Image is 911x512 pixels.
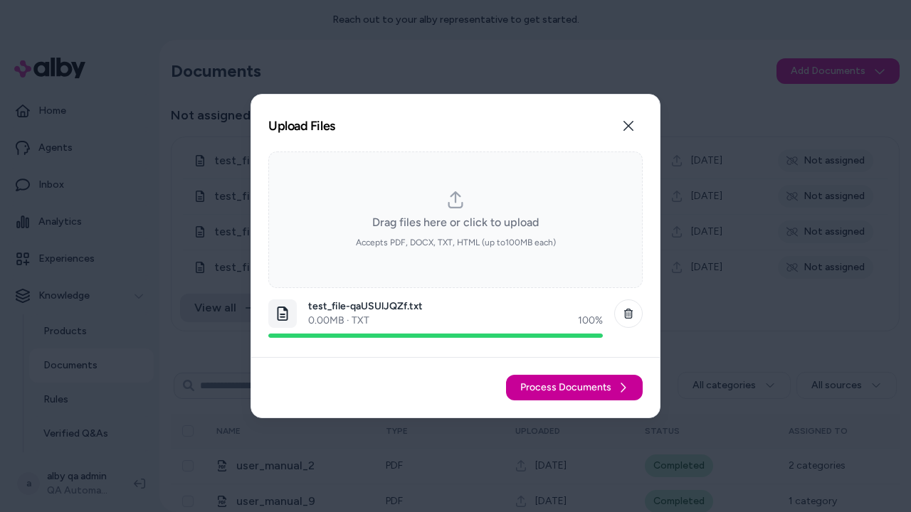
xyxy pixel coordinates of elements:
[268,151,643,288] div: dropzone
[520,380,611,395] span: Process Documents
[268,294,643,400] ol: dropzone-file-list
[356,237,556,248] span: Accepts PDF, DOCX, TXT, HTML (up to 100 MB each)
[578,314,603,328] div: 100 %
[308,314,369,328] p: 0.00 MB · TXT
[268,294,643,343] li: dropzone-file-list-item
[308,299,603,314] p: test_file-qaUSUlJQZf.txt
[506,375,643,400] button: Process Documents
[372,214,539,231] span: Drag files here or click to upload
[268,119,335,132] h2: Upload Files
